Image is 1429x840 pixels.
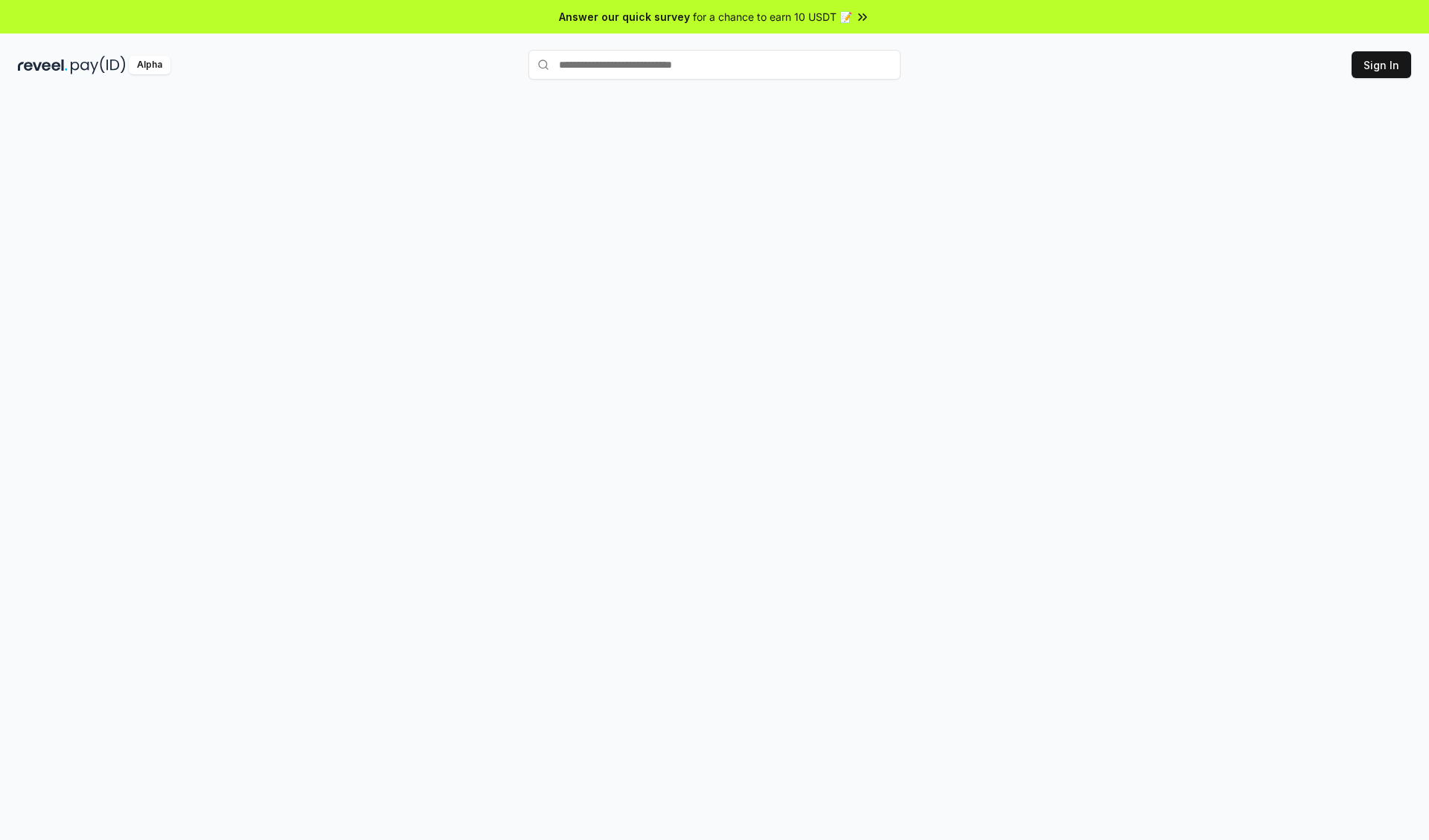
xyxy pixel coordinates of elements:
button: Sign In [1352,51,1411,78]
img: reveel_dark [18,56,68,74]
span: Answer our quick survey [559,9,690,25]
div: Alpha [129,56,170,74]
img: pay_id [71,56,126,74]
span: for a chance to earn 10 USDT 📝 [693,9,852,25]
